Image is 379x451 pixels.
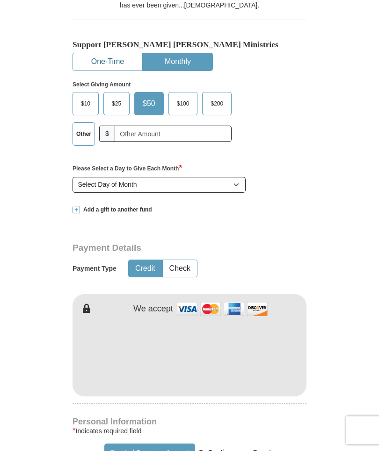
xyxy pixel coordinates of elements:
button: Monthly [143,54,212,71]
h4: Personal Information [73,418,306,426]
label: Other [73,123,95,146]
strong: Select Giving Amount [73,82,131,88]
span: Add a gift to another fund [80,206,152,214]
button: Check [163,261,197,278]
button: One-Time [73,54,142,71]
h5: Support [PERSON_NAME] [PERSON_NAME] Ministries [73,40,306,50]
span: $200 [206,97,228,111]
h4: We accept [133,304,173,315]
span: $100 [172,97,194,111]
strong: Please Select a Day to Give Each Month [73,166,182,172]
img: credit cards accepted [175,299,269,319]
span: $50 [138,97,160,111]
span: $ [99,126,115,142]
div: Indicates required field [73,426,306,437]
span: $10 [76,97,95,111]
input: Other Amount [115,126,232,142]
button: Credit [129,261,162,278]
span: $25 [107,97,126,111]
h5: Payment Type [73,265,117,273]
h3: Payment Details [73,243,311,254]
